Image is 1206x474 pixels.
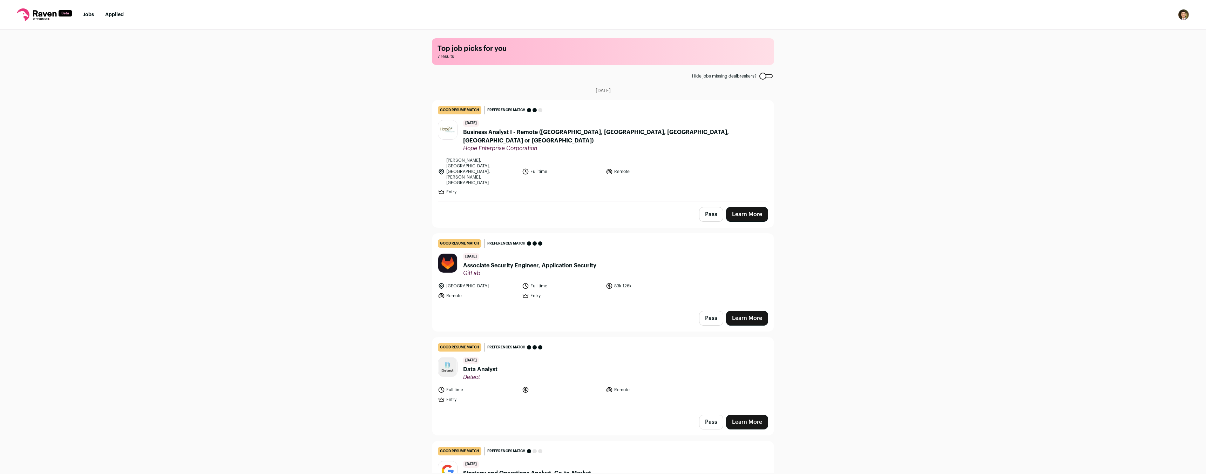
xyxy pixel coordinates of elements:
[463,120,479,127] span: [DATE]
[699,207,723,222] button: Pass
[726,207,768,222] a: Learn More
[438,447,481,455] div: good resume match
[438,239,481,248] div: good resume match
[438,106,481,114] div: good resume match
[463,374,497,381] span: Detect
[487,240,526,247] span: Preferences match
[432,234,774,305] a: good resume match Preferences match [DATE] Associate Security Engineer, Application Security GitL...
[438,254,457,273] img: f010367c920b3ef2949ccc9270fd211fc88b2a4dd05f6208a3f8971a9efb9c26.jpg
[606,282,686,289] li: 83k-126k
[438,343,481,352] div: good resume match
[438,282,518,289] li: [GEOGRAPHIC_DATA]
[438,120,457,139] img: 527785aec21cf37a7d4d1da0d130d317b1bf2afb0b9a9d4acfe710086ad6f736.jpg
[438,396,518,403] li: Entry
[487,344,526,351] span: Preferences match
[699,415,723,429] button: Pass
[432,338,774,409] a: good resume match Preferences match [DATE] Data Analyst Detect Full time Remote Entry
[463,261,596,270] span: Associate Security Engineer, Application Security
[432,100,774,201] a: good resume match Preferences match [DATE] Business Analyst I - Remote ([GEOGRAPHIC_DATA], [GEOGR...
[438,188,518,195] li: Entry
[522,282,602,289] li: Full time
[83,12,94,17] a: Jobs
[522,158,602,186] li: Full time
[726,415,768,429] a: Learn More
[463,461,479,468] span: [DATE]
[487,448,526,455] span: Preferences match
[463,357,479,364] span: [DATE]
[438,158,518,186] li: [PERSON_NAME], [GEOGRAPHIC_DATA], [GEOGRAPHIC_DATA], [PERSON_NAME], [GEOGRAPHIC_DATA]
[692,73,757,79] span: Hide jobs missing dealbreakers?
[438,44,768,54] h1: Top job picks for you
[438,54,768,59] span: 7 results
[606,158,686,186] li: Remote
[606,386,686,393] li: Remote
[726,311,768,326] a: Learn More
[487,107,526,114] span: Preferences match
[463,145,768,152] span: Hope Enterprise Corporation
[438,358,457,376] img: 9c1a05d3eda303f90240e395e3076bbbc08c70e41c64d500e4d60351a94a8980.jpg
[463,128,768,145] span: Business Analyst I - Remote ([GEOGRAPHIC_DATA], [GEOGRAPHIC_DATA], [GEOGRAPHIC_DATA], [GEOGRAPHIC...
[463,270,596,277] span: GitLab
[1178,9,1189,20] button: Open dropdown
[699,311,723,326] button: Pass
[522,292,602,299] li: Entry
[596,87,611,94] span: [DATE]
[438,386,518,393] li: Full time
[1178,9,1189,20] img: 19540706-medium_jpg
[463,253,479,260] span: [DATE]
[463,365,497,374] span: Data Analyst
[105,12,124,17] a: Applied
[438,292,518,299] li: Remote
